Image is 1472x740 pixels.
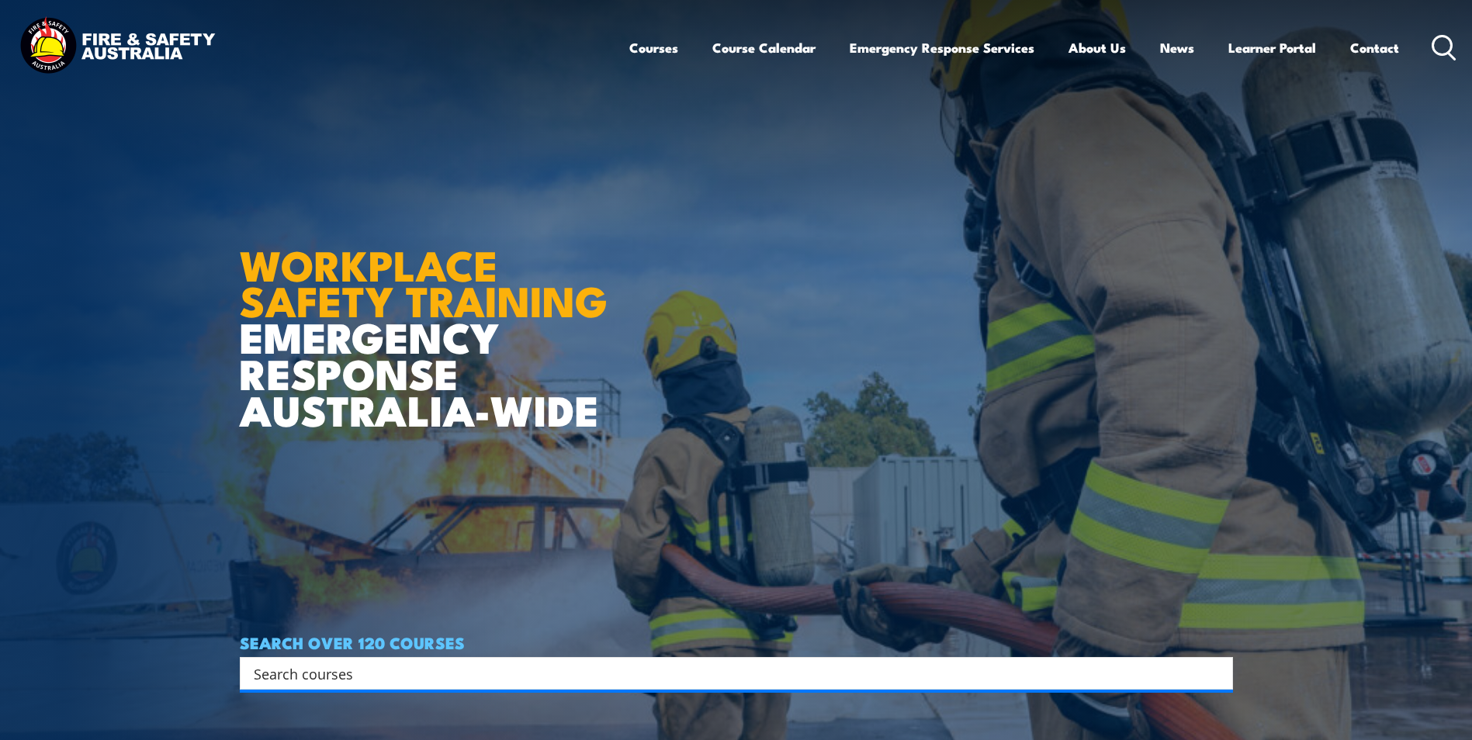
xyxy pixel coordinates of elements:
h1: EMERGENCY RESPONSE AUSTRALIA-WIDE [240,207,619,427]
input: Search input [254,662,1199,685]
a: Learner Portal [1228,27,1316,68]
h4: SEARCH OVER 120 COURSES [240,634,1233,651]
a: Contact [1350,27,1399,68]
a: Emergency Response Services [850,27,1034,68]
strong: WORKPLACE SAFETY TRAINING [240,231,608,332]
a: News [1160,27,1194,68]
form: Search form [257,662,1202,684]
a: Course Calendar [712,27,816,68]
a: Courses [629,27,678,68]
a: About Us [1068,27,1126,68]
button: Search magnifier button [1206,662,1228,684]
